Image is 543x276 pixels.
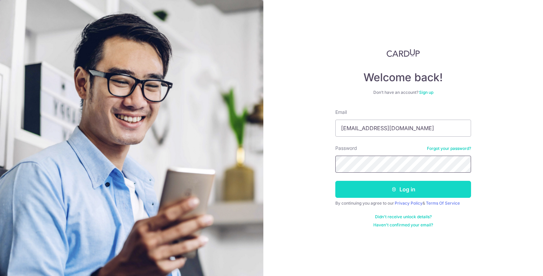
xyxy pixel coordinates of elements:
h4: Welcome back! [335,71,471,84]
div: By continuing you agree to our & [335,201,471,206]
a: Privacy Policy [395,201,423,206]
a: Forgot your password? [427,146,471,151]
div: Don’t have an account? [335,90,471,95]
a: Didn't receive unlock details? [375,214,432,220]
a: Sign up [419,90,433,95]
a: Haven't confirmed your email? [373,222,433,228]
a: Terms Of Service [426,201,460,206]
label: Password [335,145,357,152]
input: Enter your Email [335,120,471,137]
button: Log in [335,181,471,198]
img: CardUp Logo [387,49,420,57]
label: Email [335,109,347,116]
